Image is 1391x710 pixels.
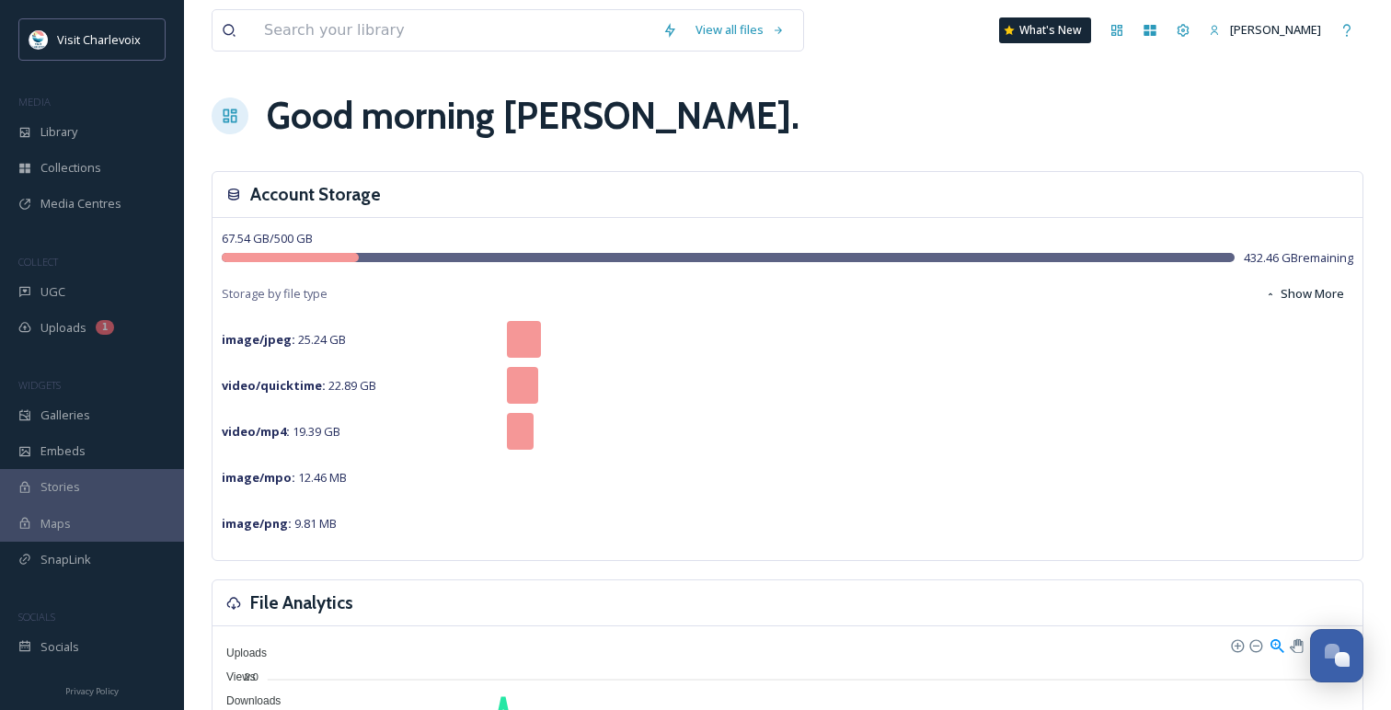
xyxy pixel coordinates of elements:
span: [PERSON_NAME] [1230,21,1321,38]
div: Selection Zoom [1269,636,1284,652]
a: Privacy Policy [65,679,119,701]
button: Open Chat [1310,629,1363,682]
span: 12.46 MB [222,469,347,486]
span: 19.39 GB [222,423,340,440]
div: Zoom Out [1248,638,1261,651]
h1: Good morning [PERSON_NAME] . [267,88,799,143]
strong: image/jpeg : [222,331,295,348]
span: Collections [40,159,101,177]
span: MEDIA [18,95,51,109]
span: Galleries [40,407,90,424]
span: Storage by file type [222,285,328,303]
span: Maps [40,515,71,532]
a: View all files [686,12,794,48]
strong: image/png : [222,515,292,532]
input: Search your library [255,10,653,51]
span: UGC [40,283,65,301]
strong: video/mp4 : [222,423,290,440]
button: Show More [1256,276,1353,312]
span: Uploads [213,647,267,659]
span: SnapLink [40,551,91,568]
span: Views [213,670,256,683]
span: Media Centres [40,195,121,212]
span: Library [40,123,77,141]
strong: video/quicktime : [222,377,326,394]
span: Downloads [213,694,281,707]
img: Visit-Charlevoix_Logo.jpg [29,30,48,49]
div: Panning [1290,639,1301,650]
span: COLLECT [18,255,58,269]
span: 22.89 GB [222,377,376,394]
tspan: 2.0 [245,671,259,682]
div: Zoom In [1230,638,1243,651]
h3: File Analytics [250,590,353,616]
span: SOCIALS [18,610,55,624]
h3: Account Storage [250,181,381,208]
span: Embeds [40,442,86,460]
span: 9.81 MB [222,515,337,532]
span: WIDGETS [18,378,61,392]
span: Uploads [40,319,86,337]
span: 25.24 GB [222,331,346,348]
span: 67.54 GB / 500 GB [222,230,313,246]
a: [PERSON_NAME] [1200,12,1330,48]
span: 432.46 GB remaining [1244,249,1353,267]
span: Privacy Policy [65,685,119,697]
span: Visit Charlevoix [57,31,141,48]
span: Socials [40,638,79,656]
span: Stories [40,478,80,496]
div: 1 [96,320,114,335]
strong: image/mpo : [222,469,295,486]
a: What's New [999,17,1091,43]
